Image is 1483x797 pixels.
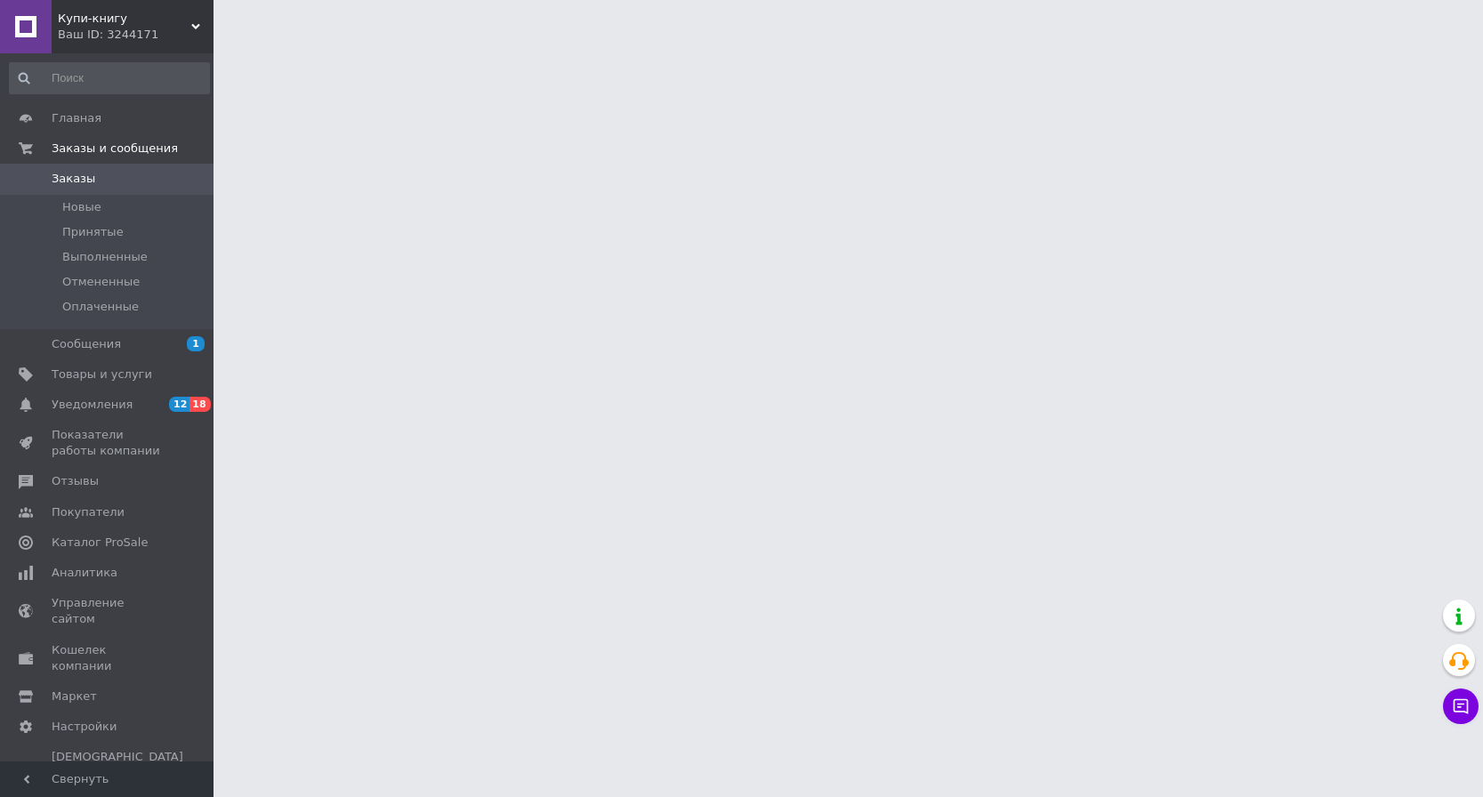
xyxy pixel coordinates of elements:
span: Товары и услуги [52,366,152,382]
span: Покупатели [52,504,125,520]
span: Маркет [52,688,97,704]
button: Чат с покупателем [1443,688,1479,724]
span: Оплаченные [62,299,139,315]
span: Заказы [52,171,95,187]
span: Купи-книгу [58,11,191,27]
span: 18 [189,397,210,412]
span: Настройки [52,719,117,735]
span: Выполненные [62,249,148,265]
span: Аналитика [52,565,117,581]
span: Показатели работы компании [52,427,165,459]
span: 12 [169,397,189,412]
span: Новые [62,199,101,215]
span: Заказы и сообщения [52,141,178,157]
input: Поиск [9,62,210,94]
span: Каталог ProSale [52,535,148,551]
span: Отмененные [62,274,140,290]
span: Сообщения [52,336,121,352]
span: Главная [52,110,101,126]
span: Принятые [62,224,124,240]
span: Уведомления [52,397,133,413]
div: Ваш ID: 3244171 [58,27,214,43]
span: Отзывы [52,473,99,489]
span: Управление сайтом [52,595,165,627]
span: 1 [187,336,205,351]
span: Кошелек компании [52,642,165,674]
